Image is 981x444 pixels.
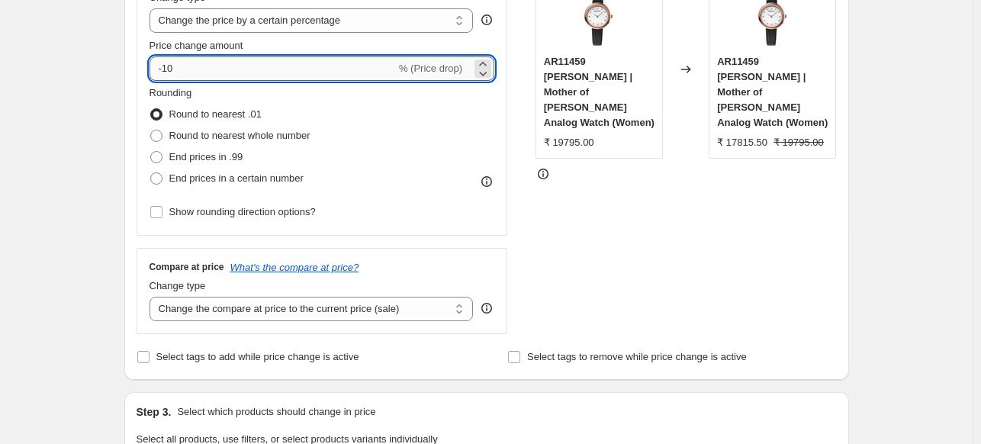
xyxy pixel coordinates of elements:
[717,56,828,128] span: AR11459 [PERSON_NAME] | Mother of [PERSON_NAME] Analog Watch (Women)
[479,301,494,316] div: help
[399,63,462,74] span: % (Price drop)
[177,404,375,420] p: Select which products should change in price
[717,135,767,150] div: ₹ 17815.50
[169,172,304,184] span: End prices in a certain number
[156,351,359,362] span: Select tags to add while price change is active
[527,351,747,362] span: Select tags to remove while price change is active
[150,261,224,273] h3: Compare at price
[544,56,655,128] span: AR11459 [PERSON_NAME] | Mother of [PERSON_NAME] Analog Watch (Women)
[169,151,243,162] span: End prices in .99
[774,135,824,150] strike: ₹ 19795.00
[150,87,192,98] span: Rounding
[479,12,494,27] div: help
[137,404,172,420] h2: Step 3.
[150,56,396,81] input: -15
[150,280,206,291] span: Change type
[544,135,594,150] div: ₹ 19795.00
[169,108,262,120] span: Round to nearest .01
[169,130,310,141] span: Round to nearest whole number
[150,40,243,51] span: Price change amount
[230,262,359,273] button: What's the compare at price?
[169,206,316,217] span: Show rounding direction options?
